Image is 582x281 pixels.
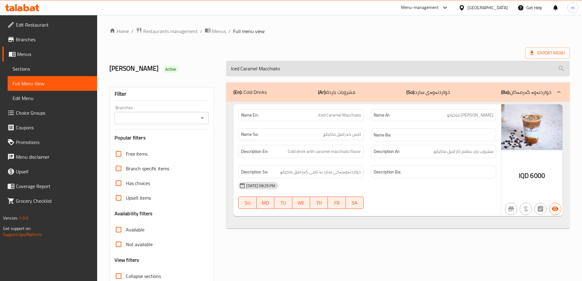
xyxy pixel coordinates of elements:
[226,102,570,229] div: (En): Cold Drinks(Ar):مشروبات باردة(So):خواردنەوەی سارد(Ba):خواردنەوە گەرمەکان
[109,27,570,35] nav: breadcrumb
[2,32,97,47] a: Branches
[259,198,272,207] span: MO
[571,4,575,11] span: m
[126,150,148,157] span: Free items
[525,47,570,59] span: Export Menu
[2,47,97,61] a: Menus
[200,28,202,35] li: /
[447,112,493,118] span: [PERSON_NAME] ماكياتو
[16,197,92,205] span: Grocery Checklist
[17,50,92,58] span: Menus
[126,241,153,248] span: Not available
[143,28,198,35] span: Restaurants management
[501,88,551,96] p: خواردنەوە گەرمەکان
[406,87,415,97] b: (So):
[530,49,565,57] span: Export Menu
[534,203,547,215] button: Not has choices
[241,198,254,207] span: SU
[501,87,510,97] b: (Ba):
[313,198,325,207] span: TH
[348,198,361,207] span: SA
[2,17,97,32] a: Edit Restaurant
[126,272,161,280] span: Collapse sections
[549,203,561,215] button: Available
[241,112,258,118] strong: Name En:
[8,76,97,91] a: Full Menu View
[374,148,400,155] strong: Description Ar:
[501,104,562,150] img: mmw_638921825747217801
[328,197,346,209] button: FR
[2,164,97,179] a: Upsell
[16,124,92,131] span: Coupons
[241,168,268,176] strong: Description So:
[519,170,529,182] span: IQD
[3,214,18,222] span: Version:
[8,61,97,76] a: Sections
[16,109,92,116] span: Choice Groups
[198,114,207,122] button: Open
[126,179,150,187] span: Has choices
[238,197,256,209] button: SU
[16,139,92,146] span: Promotions
[16,36,92,43] span: Branches
[2,135,97,150] a: Promotions
[229,28,231,35] li: /
[2,179,97,194] a: Coverage Report
[16,183,92,190] span: Coverage Report
[520,203,532,215] button: Purchased item
[374,168,401,176] strong: Description Ba:
[205,27,226,35] a: Menus
[244,183,278,189] span: [DATE] 08:29 PM
[163,65,179,73] div: Active
[280,168,361,176] span: خواردنەوەیەکی سارد بە تامی کەرامێل ماکیاتۆ
[257,197,274,209] button: MO
[2,150,97,164] a: Menu disclaimer
[2,105,97,120] a: Choice Groups
[401,4,439,11] div: Menu-management
[226,82,570,102] div: (En): Cold Drinks(Ar):مشروبات باردة(So):خواردنەوەی سارد(Ba):خواردنەوە گەرمەکان
[346,197,364,209] button: SA
[163,66,179,72] span: Active
[109,28,129,35] a: Home
[406,88,450,96] p: خواردنەوەی سارد
[115,257,139,264] h3: View filters
[3,231,42,238] a: Support.OpsPlatform
[115,87,209,101] div: Filter
[2,120,97,135] a: Coupons
[212,28,226,35] span: Menus
[318,88,355,96] p: مشروبات باردة
[16,153,92,161] span: Menu disclaimer
[19,214,28,222] span: 1.0.0
[318,112,361,118] span: Iced Caramel Macchiato
[233,88,267,96] p: Cold Drinks
[109,64,219,73] h2: [PERSON_NAME]
[288,148,361,155] span: Cold drink with caramel macchiato flavor
[115,134,209,141] h3: Popular filters
[467,4,508,11] div: [GEOGRAPHIC_DATA]
[126,165,169,172] span: Branch specific items
[131,28,134,35] li: /
[16,21,92,28] span: Edit Restaurant
[530,170,545,182] span: 6000
[8,91,97,105] a: Edit Menu
[505,203,517,215] button: Not branch specific item
[13,94,92,102] span: Edit Menu
[330,198,343,207] span: FR
[115,210,153,217] h3: Availability filters
[292,197,310,209] button: WE
[310,197,328,209] button: TH
[13,65,92,72] span: Sections
[323,131,361,138] span: ئایس کەرامێل ماکیاتۆ
[2,194,97,208] a: Grocery Checklist
[434,148,493,155] span: مشروب بارد بطعم كاراميل ماكياتو
[277,198,290,207] span: TU
[3,224,31,232] span: Get support on:
[13,80,92,87] span: Full Menu View
[374,131,391,139] strong: Name Ba:
[318,87,326,97] b: (Ar):
[226,61,570,76] input: search
[16,168,92,175] span: Upsell
[126,194,151,202] span: Upsell items
[233,28,265,35] span: Full menu view
[126,226,145,233] span: Available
